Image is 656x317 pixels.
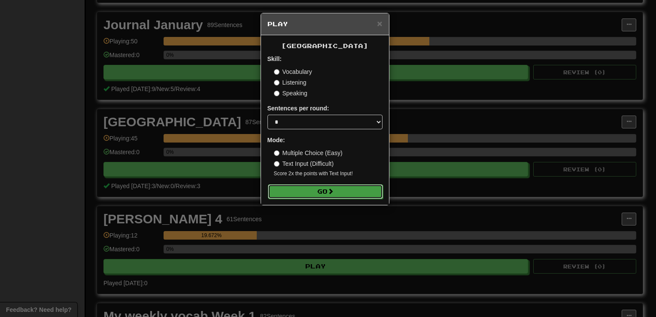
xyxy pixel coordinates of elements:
[274,80,279,85] input: Listening
[274,89,307,98] label: Speaking
[274,78,307,87] label: Listening
[267,55,282,62] strong: Skill:
[267,20,383,28] h5: Play
[377,18,382,28] span: ×
[267,137,285,143] strong: Mode:
[377,19,382,28] button: Close
[274,69,279,75] input: Vocabulary
[274,170,383,177] small: Score 2x the points with Text Input !
[274,149,343,157] label: Multiple Choice (Easy)
[281,42,368,49] span: [GEOGRAPHIC_DATA]
[267,104,329,113] label: Sentences per round:
[274,150,279,156] input: Multiple Choice (Easy)
[274,161,279,167] input: Text Input (Difficult)
[274,159,334,168] label: Text Input (Difficult)
[274,67,312,76] label: Vocabulary
[274,91,279,96] input: Speaking
[268,184,383,199] button: Go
